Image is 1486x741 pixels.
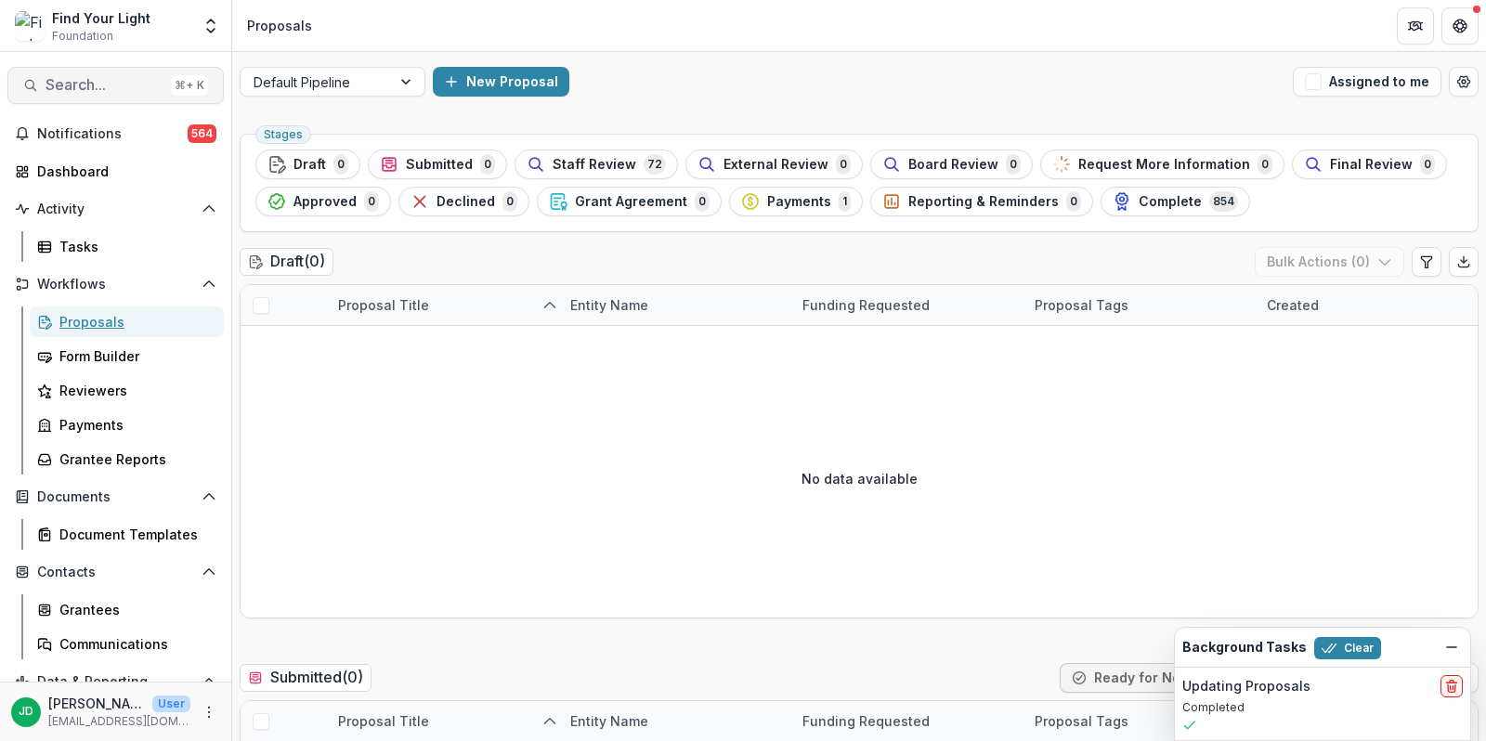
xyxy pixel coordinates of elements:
[644,154,666,175] span: 72
[437,194,495,210] span: Declined
[802,469,918,488] p: No data available
[327,285,559,325] div: Proposal Title
[30,444,224,474] a: Grantee Reports
[1006,154,1021,175] span: 0
[1182,679,1310,695] h2: Updating Proposals
[1420,154,1435,175] span: 0
[15,11,45,41] img: Find Your Light
[368,149,507,179] button: Submitted0
[240,248,333,275] h2: Draft ( 0 )
[1412,247,1441,277] button: Edit table settings
[59,634,209,654] div: Communications
[48,713,190,730] p: [EMAIL_ADDRESS][DOMAIN_NAME]
[327,701,559,741] div: Proposal Title
[152,695,190,712] p: User
[1139,194,1202,210] span: Complete
[870,187,1093,216] button: Reporting & Reminders0
[30,594,224,625] a: Grantees
[37,126,188,142] span: Notifications
[7,194,224,224] button: Open Activity
[559,285,791,325] div: Entity Name
[59,381,209,400] div: Reviewers
[59,237,209,256] div: Tasks
[723,157,828,173] span: External Review
[791,711,941,731] div: Funding Requested
[19,706,33,718] div: Jeffrey Dollinger
[791,701,1023,741] div: Funding Requested
[1023,295,1140,315] div: Proposal Tags
[46,76,163,94] span: Search...
[52,28,113,45] span: Foundation
[240,12,319,39] nav: breadcrumb
[1209,191,1238,212] span: 854
[553,157,636,173] span: Staff Review
[30,341,224,371] a: Form Builder
[1330,157,1413,173] span: Final Review
[1292,149,1447,179] button: Final Review0
[1293,67,1441,97] button: Assigned to me
[293,157,326,173] span: Draft
[908,194,1059,210] span: Reporting & Reminders
[870,149,1033,179] button: Board Review0
[7,67,224,104] button: Search...
[37,277,194,292] span: Workflows
[37,489,194,505] span: Documents
[59,600,209,619] div: Grantees
[37,565,194,580] span: Contacts
[791,285,1023,325] div: Funding Requested
[59,525,209,544] div: Document Templates
[502,191,517,212] span: 0
[685,149,863,179] button: External Review0
[1040,149,1284,179] button: Request More Information0
[542,298,557,313] svg: sorted ascending
[30,375,224,406] a: Reviewers
[59,346,209,366] div: Form Builder
[1060,663,1247,693] button: Ready for Next Stage
[240,664,371,691] h2: Submitted ( 0 )
[1078,157,1250,173] span: Request More Information
[1023,701,1256,741] div: Proposal Tags
[1182,699,1463,716] p: Completed
[333,154,348,175] span: 0
[1101,187,1250,216] button: Complete854
[1066,191,1081,212] span: 0
[327,295,440,315] div: Proposal Title
[1441,7,1479,45] button: Get Help
[433,67,569,97] button: New Proposal
[1449,67,1479,97] button: Open table manager
[30,409,224,440] a: Payments
[559,701,791,741] div: Entity Name
[30,519,224,550] a: Document Templates
[515,149,678,179] button: Staff Review72
[171,75,208,96] div: ⌘ + K
[695,191,710,212] span: 0
[48,694,145,713] p: [PERSON_NAME]
[7,156,224,187] a: Dashboard
[52,8,150,28] div: Find Your Light
[247,16,312,35] div: Proposals
[293,194,357,210] span: Approved
[839,191,851,212] span: 1
[1182,640,1307,656] h2: Background Tasks
[198,701,220,723] button: More
[836,154,851,175] span: 0
[7,667,224,696] button: Open Data & Reporting
[30,306,224,337] a: Proposals
[264,128,303,141] span: Stages
[37,674,194,690] span: Data & Reporting
[37,201,194,217] span: Activity
[30,629,224,659] a: Communications
[480,154,495,175] span: 0
[729,187,863,216] button: Payments1
[559,295,659,315] div: Entity Name
[1314,637,1381,659] button: Clear
[7,482,224,512] button: Open Documents
[1397,7,1434,45] button: Partners
[327,711,440,731] div: Proposal Title
[59,449,209,469] div: Grantee Reports
[364,191,379,212] span: 0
